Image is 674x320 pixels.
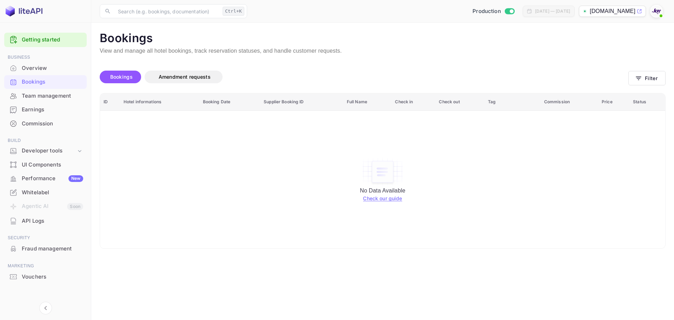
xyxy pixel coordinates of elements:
[4,117,87,131] div: Commission
[484,93,541,111] th: Tag
[22,217,83,225] div: API Logs
[629,93,665,111] th: Status
[199,93,260,111] th: Booking Date
[470,7,517,15] div: Switch to Sandbox mode
[260,93,343,111] th: Supplier Booking ID
[100,93,665,248] table: booking table
[360,187,405,195] p: No Data Available
[4,172,87,185] a: PerformanceNew
[22,106,83,114] div: Earnings
[541,93,598,111] th: Commission
[4,158,87,172] div: UI Components
[159,74,211,80] span: Amendment requests
[343,93,392,111] th: Full Name
[4,186,87,199] a: Whitelabel
[4,103,87,116] a: Earnings
[391,93,435,111] th: Check in
[6,6,45,17] img: LiteAPI logo
[100,71,628,83] div: account-settings tabs
[39,302,52,314] button: Collapse navigation
[4,263,87,270] span: Marketing
[22,175,83,183] div: Performance
[435,93,484,111] th: Check out
[22,92,83,100] div: Team management
[22,273,83,281] div: Vouchers
[4,75,87,88] a: Bookings
[4,137,87,144] span: Build
[362,157,404,187] img: empty-state-table.svg
[22,120,83,128] div: Commission
[4,270,87,284] div: Vouchers
[22,64,83,72] div: Overview
[4,89,87,102] a: Team management
[22,161,83,169] div: UI Components
[4,75,87,89] div: Bookings
[590,7,635,15] p: [DOMAIN_NAME]
[535,8,570,14] div: [DATE] — [DATE]
[4,158,87,171] a: UI Components
[4,214,87,228] div: API Logs
[223,7,244,16] div: Ctrl+K
[22,36,83,44] a: Getting started
[110,74,133,80] span: Bookings
[4,235,87,242] span: Security
[100,93,120,111] th: ID
[4,214,87,227] a: API Logs
[114,4,220,18] input: Search (e.g. bookings, documentation)
[363,195,402,201] a: Check our guide
[598,93,629,111] th: Price
[4,117,87,130] a: Commission
[473,7,501,15] span: Production
[4,33,87,47] div: Getting started
[22,245,83,253] div: Fraud management
[651,6,662,17] img: With Joy
[120,93,199,111] th: Hotel informations
[628,71,666,85] button: Filter
[100,47,666,55] p: View and manage all hotel bookings, track reservation statuses, and handle customer requests.
[4,89,87,103] div: Team management
[22,147,76,155] div: Developer tools
[22,189,83,197] div: Whitelabel
[22,78,83,86] div: Bookings
[4,61,87,75] div: Overview
[68,175,83,182] div: New
[4,145,87,157] div: Developer tools
[100,31,666,45] p: Bookings
[4,270,87,283] a: Vouchers
[4,242,87,255] a: Fraud management
[4,61,87,74] a: Overview
[4,54,87,61] span: Business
